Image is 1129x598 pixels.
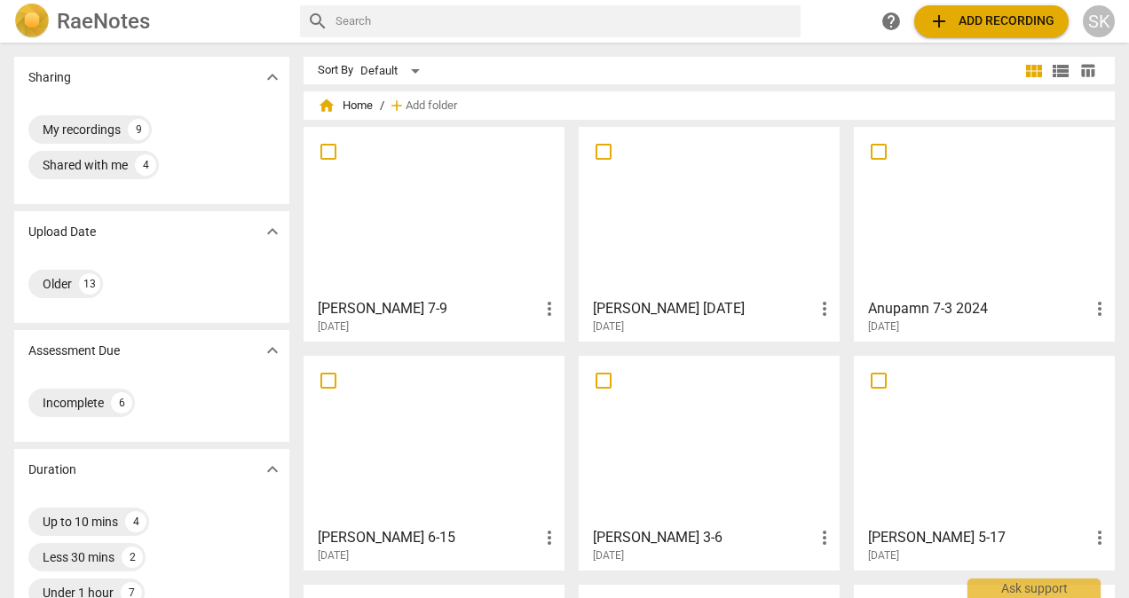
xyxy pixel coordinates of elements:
div: 4 [125,511,146,532]
span: search [307,11,328,32]
span: Add folder [406,99,457,113]
span: [DATE] [593,319,624,334]
div: 13 [79,273,100,295]
a: LogoRaeNotes [14,4,286,39]
p: Duration [28,460,76,479]
div: 9 [128,119,149,140]
div: Shared with me [43,156,128,174]
h3: Nicole 5-17 [868,527,1089,548]
div: My recordings [43,121,121,138]
div: 4 [135,154,156,176]
button: Show more [259,218,286,245]
button: Upload [914,5,1069,37]
span: more_vert [814,298,835,319]
input: Search [336,7,793,35]
button: Show more [259,456,286,483]
span: [DATE] [318,548,349,563]
span: expand_more [262,459,283,480]
div: Up to 10 mins [43,513,118,531]
span: / [380,99,384,113]
span: more_vert [814,527,835,548]
a: [PERSON_NAME] 6-15[DATE] [310,362,558,563]
div: Incomplete [43,394,104,412]
span: [DATE] [593,548,624,563]
span: [DATE] [868,548,899,563]
a: Help [875,5,907,37]
a: Anupamn 7-3 2024[DATE] [860,133,1109,334]
span: table_chart [1079,62,1096,79]
span: expand_more [262,340,283,361]
div: 6 [111,392,132,413]
span: add [928,11,950,32]
div: Older [43,275,72,293]
h3: Anupam 6-15 [318,527,539,548]
h2: RaeNotes [57,9,150,34]
span: view_list [1050,60,1071,82]
div: Sort By [318,64,353,77]
span: more_vert [539,298,560,319]
img: Logo [14,4,50,39]
button: Table view [1074,58,1101,84]
span: more_vert [1089,298,1110,319]
h3: ANupam 7-8-2024 [593,298,814,319]
p: Upload Date [28,223,96,241]
span: view_module [1023,60,1045,82]
h3: Nicole 7-9 [318,298,539,319]
button: SK [1083,5,1115,37]
div: Ask support [967,578,1101,598]
div: Less 30 mins [43,548,114,566]
p: Sharing [28,68,71,87]
span: expand_more [262,67,283,88]
span: help [880,11,902,32]
a: [PERSON_NAME] [DATE][DATE] [585,133,833,334]
span: add [388,97,406,114]
span: Add recording [928,11,1054,32]
span: more_vert [539,527,560,548]
div: Default [360,57,426,85]
div: 2 [122,547,143,568]
span: [DATE] [318,319,349,334]
span: Home [318,97,373,114]
a: [PERSON_NAME] 5-17[DATE] [860,362,1109,563]
a: [PERSON_NAME] 7-9[DATE] [310,133,558,334]
span: [DATE] [868,319,899,334]
button: Show more [259,337,286,364]
button: Tile view [1021,58,1047,84]
span: home [318,97,336,114]
span: more_vert [1089,527,1110,548]
button: List view [1047,58,1074,84]
button: Show more [259,64,286,90]
a: [PERSON_NAME] 3-6[DATE] [585,362,833,563]
h3: Anupam 3-6 [593,527,814,548]
h3: Anupamn 7-3 2024 [868,298,1089,319]
p: Assessment Due [28,342,120,360]
span: expand_more [262,221,283,242]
